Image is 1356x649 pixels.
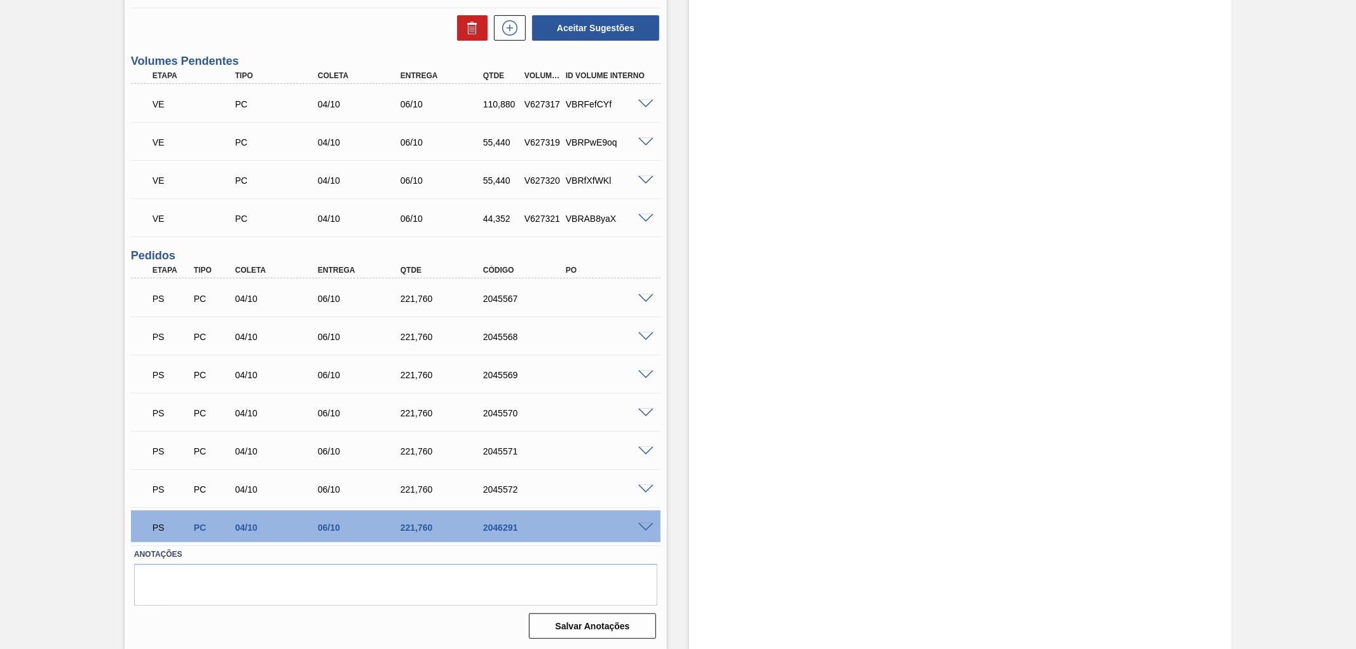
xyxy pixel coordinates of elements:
div: 2046291 [480,523,573,533]
div: Volume Enviado para Transporte [149,167,243,195]
div: VBRFefCYf [563,99,656,109]
div: V627319 [521,137,565,147]
div: Código [480,266,573,275]
div: VBRfXfWKl [563,175,656,186]
div: Id Volume Interno [563,71,656,80]
div: 06/10/2025 [315,523,408,533]
div: 04/10/2025 [315,214,408,224]
div: Coleta [315,71,408,80]
div: 55,440 [480,175,524,186]
div: Coleta [232,266,325,275]
div: Aguardando PC SAP [149,475,193,503]
div: 06/10/2025 [397,214,491,224]
div: 04/10/2025 [232,408,325,418]
div: 2045567 [480,294,573,304]
div: 06/10/2025 [315,484,408,495]
div: 2045571 [480,446,573,456]
div: Aguardando PC SAP [149,399,193,427]
p: VE [153,137,240,147]
div: Etapa [149,266,193,275]
div: V627321 [521,214,565,224]
div: 06/10/2025 [315,332,408,342]
div: 44,352 [480,214,524,224]
div: Pedido de Compra [191,332,235,342]
div: Pedido de Compra [191,370,235,380]
div: 04/10/2025 [232,332,325,342]
div: 04/10/2025 [232,523,325,533]
div: 04/10/2025 [315,137,408,147]
div: Pedido de Compra [191,294,235,304]
div: 06/10/2025 [397,99,491,109]
div: Qtde [397,266,491,275]
div: Etapa [149,71,243,80]
div: Pedido de Compra [232,137,325,147]
div: Qtde [480,71,524,80]
button: Salvar Anotações [529,613,656,639]
div: 04/10/2025 [232,484,325,495]
div: Pedido de Compra [232,175,325,186]
div: VBRPwE9oq [563,137,656,147]
p: PS [153,370,190,380]
div: Pedido de Compra [191,523,235,533]
div: 221,760 [397,523,491,533]
div: PO [563,266,656,275]
p: PS [153,332,190,342]
div: Volume Portal [521,71,565,80]
div: 04/10/2025 [232,294,325,304]
div: 06/10/2025 [397,137,491,147]
div: Aceitar Sugestões [526,14,661,42]
div: 2045570 [480,408,573,418]
div: Entrega [315,266,408,275]
div: 55,440 [480,137,524,147]
div: Volume Enviado para Transporte [149,128,243,156]
div: VBRAB8yaX [563,214,656,224]
p: PS [153,484,190,495]
div: Aguardando PC SAP [149,514,193,542]
div: Excluir Sugestões [451,15,488,41]
div: 04/10/2025 [315,99,408,109]
div: Tipo [191,266,235,275]
div: 110,880 [480,99,524,109]
div: Pedido de Compra [232,99,325,109]
div: 06/10/2025 [397,175,491,186]
label: Anotações [134,545,657,564]
p: VE [153,99,240,109]
div: 221,760 [397,446,491,456]
div: V627317 [521,99,565,109]
p: PS [153,523,190,533]
div: Pedido de Compra [191,408,235,418]
div: 221,760 [397,332,491,342]
button: Aceitar Sugestões [532,15,659,41]
div: Entrega [397,71,491,80]
div: 221,760 [397,408,491,418]
h3: Pedidos [131,249,661,263]
div: Aguardando PC SAP [149,285,193,313]
div: 221,760 [397,484,491,495]
div: 221,760 [397,294,491,304]
div: 2045568 [480,332,573,342]
div: 04/10/2025 [315,175,408,186]
div: 04/10/2025 [232,446,325,456]
div: Aguardando PC SAP [149,323,193,351]
div: Tipo [232,71,325,80]
div: 06/10/2025 [315,446,408,456]
div: Nova sugestão [488,15,526,41]
div: V627320 [521,175,565,186]
div: Pedido de Compra [232,214,325,224]
p: PS [153,294,190,304]
div: Aguardando PC SAP [149,361,193,389]
div: Volume Enviado para Transporte [149,90,243,118]
p: VE [153,214,240,224]
p: PS [153,408,190,418]
h3: Volumes Pendentes [131,55,661,68]
div: 04/10/2025 [232,370,325,380]
div: Pedido de Compra [191,446,235,456]
div: 06/10/2025 [315,294,408,304]
div: 2045569 [480,370,573,380]
div: Aguardando PC SAP [149,437,193,465]
div: 221,760 [397,370,491,380]
div: 06/10/2025 [315,370,408,380]
div: Volume Enviado para Transporte [149,205,243,233]
div: Pedido de Compra [191,484,235,495]
div: 2045572 [480,484,573,495]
